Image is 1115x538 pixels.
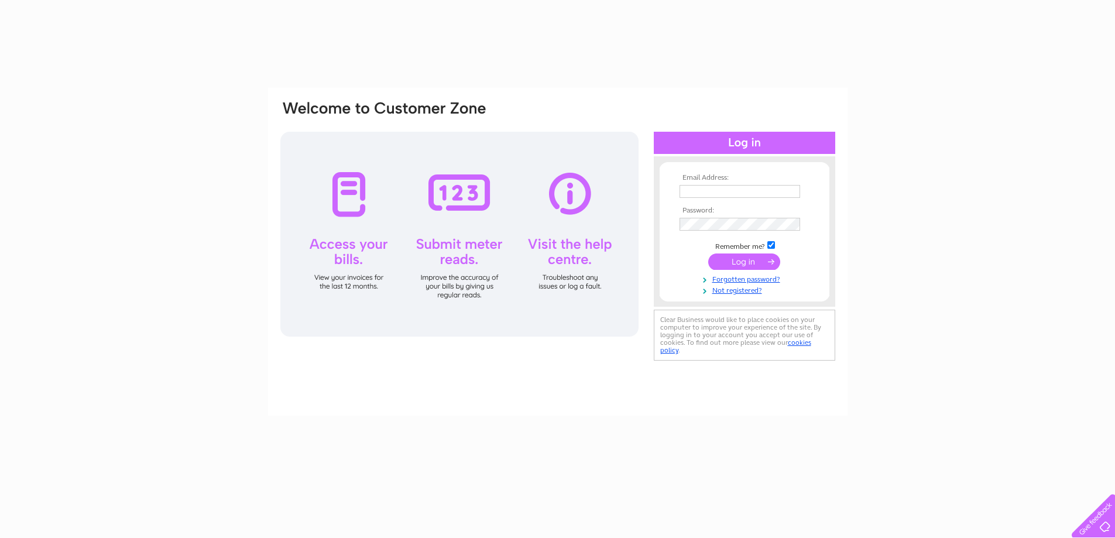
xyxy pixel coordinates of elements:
[680,284,812,295] a: Not registered?
[677,239,812,251] td: Remember me?
[677,174,812,182] th: Email Address:
[677,207,812,215] th: Password:
[654,310,835,361] div: Clear Business would like to place cookies on your computer to improve your experience of the sit...
[708,253,780,270] input: Submit
[680,273,812,284] a: Forgotten password?
[660,338,811,354] a: cookies policy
